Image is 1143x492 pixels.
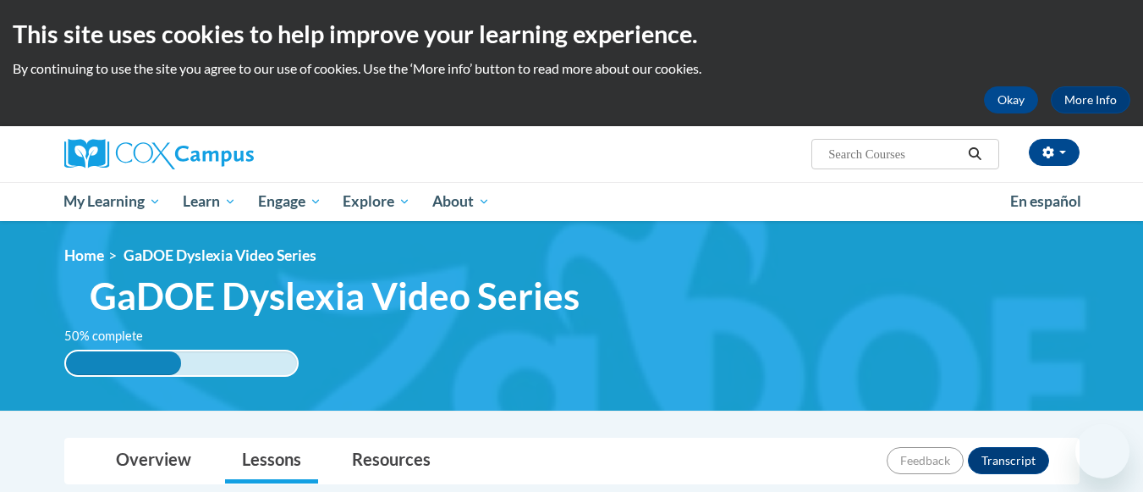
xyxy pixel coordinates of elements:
[1029,139,1080,166] button: Account Settings
[66,351,182,375] div: 50% complete
[1051,86,1130,113] a: More Info
[332,182,421,221] a: Explore
[968,447,1049,474] button: Transcript
[1075,424,1129,478] iframe: Button to launch messaging window
[247,182,332,221] a: Engage
[421,182,501,221] a: About
[335,439,448,484] a: Resources
[124,246,316,264] span: GaDOE Dyslexia Video Series
[258,191,321,212] span: Engage
[1010,192,1081,210] span: En español
[64,327,162,346] label: 50% complete
[984,86,1038,113] button: Okay
[64,139,254,169] img: Cox Campus
[90,274,580,318] span: GaDOE Dyslexia Video Series
[962,144,987,164] button: Search
[999,184,1092,219] a: En español
[64,139,386,169] a: Cox Campus
[13,59,1130,78] p: By continuing to use the site you agree to our use of cookies. Use the ‘More info’ button to read...
[13,17,1130,51] h2: This site uses cookies to help improve your learning experience.
[225,439,318,484] a: Lessons
[63,191,161,212] span: My Learning
[172,182,247,221] a: Learn
[99,439,208,484] a: Overview
[887,447,964,474] button: Feedback
[343,191,410,212] span: Explore
[39,182,1105,221] div: Main menu
[827,144,962,164] input: Search Courses
[64,246,104,264] a: Home
[432,191,490,212] span: About
[53,182,173,221] a: My Learning
[183,191,236,212] span: Learn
